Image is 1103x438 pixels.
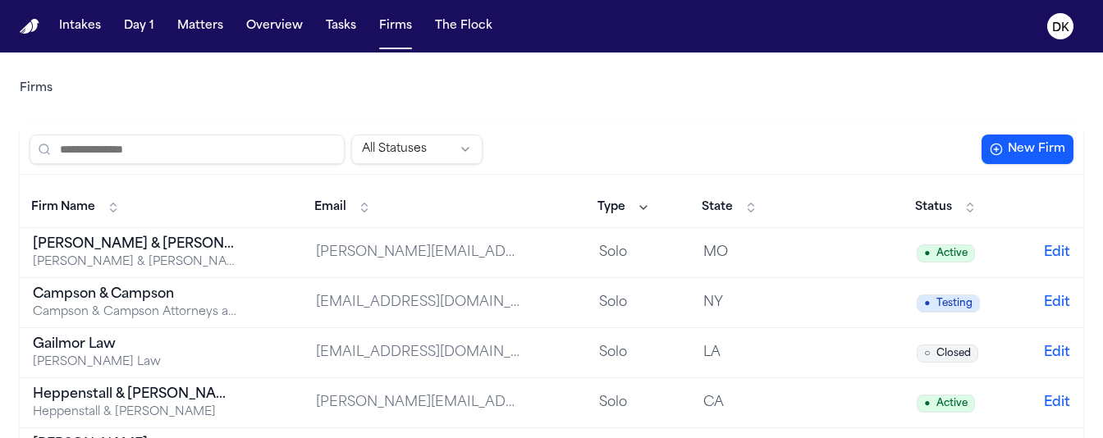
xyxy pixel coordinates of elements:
div: CA [703,393,890,413]
button: Edit [1044,343,1070,363]
div: Campson & Campson Attorneys at Law [33,304,238,321]
span: State [702,199,733,216]
button: Edit [1044,393,1070,413]
button: Edit [1044,293,1070,313]
div: Campson & Campson [33,285,238,304]
span: ● [924,297,930,310]
button: Tasks [319,11,363,41]
span: Firm Name [31,199,95,216]
div: Heppenstall & [PERSON_NAME] [33,404,238,421]
a: Home [20,19,39,34]
span: Status [915,199,952,216]
div: Heppenstall & [PERSON_NAME] [33,385,238,404]
button: Edit [1044,243,1070,262]
nav: Breadcrumb [20,80,53,97]
button: Overview [240,11,309,41]
div: [PERSON_NAME][EMAIL_ADDRESS][DOMAIN_NAME] [316,243,521,262]
button: The Flock [428,11,499,41]
button: Type [589,194,658,221]
span: Testing [917,294,980,313]
div: Solo [599,393,677,413]
div: NY [703,293,890,313]
span: Type [597,199,625,216]
button: Firms [373,11,419,41]
button: Intakes [53,11,108,41]
div: Solo [599,343,677,363]
div: [EMAIL_ADDRESS][DOMAIN_NAME] [316,293,521,313]
span: Active [917,244,975,262]
div: [PERSON_NAME] & [PERSON_NAME] [US_STATE] Car Accident Lawyers [33,254,238,271]
div: [PERSON_NAME][EMAIL_ADDRESS][DOMAIN_NAME] [316,393,521,413]
text: DK [1052,22,1069,34]
span: ● [924,247,930,260]
button: Status [907,194,985,221]
button: Firm Name [23,194,128,221]
span: Active [917,395,975,413]
div: Solo [599,293,677,313]
button: New Firm [982,135,1073,164]
button: State [693,194,766,221]
button: Day 1 [117,11,161,41]
span: ● [924,397,930,410]
button: Matters [171,11,230,41]
div: Gailmor Law [33,335,238,354]
span: Email [314,199,346,216]
div: Solo [599,243,677,262]
a: Firms [20,80,53,97]
div: MO [703,243,890,262]
span: Closed [917,344,978,363]
span: ○ [924,347,930,360]
button: Email [306,194,379,221]
div: [EMAIL_ADDRESS][DOMAIN_NAME] [316,343,521,363]
img: Finch Logo [20,19,39,34]
div: LA [703,343,890,363]
div: [PERSON_NAME] & [PERSON_NAME] [33,235,238,254]
div: [PERSON_NAME] Law [33,354,238,371]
